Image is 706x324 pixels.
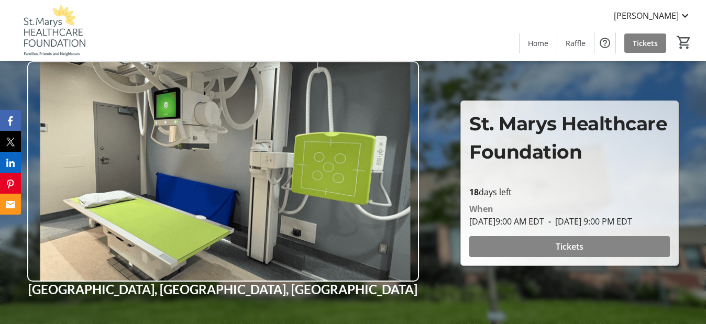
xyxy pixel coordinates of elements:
[556,240,583,253] span: Tickets
[469,112,667,163] span: St. Marys Healthcare Foundation
[28,282,417,297] strong: [GEOGRAPHIC_DATA], [GEOGRAPHIC_DATA], [GEOGRAPHIC_DATA]
[27,61,419,282] img: Campaign CTA Media Photo
[594,32,615,53] button: Help
[544,216,555,227] span: -
[469,203,493,215] div: When
[557,33,594,53] a: Raffle
[469,186,479,198] span: 18
[469,236,670,257] button: Tickets
[624,33,666,53] a: Tickets
[675,33,693,52] button: Cart
[544,216,632,227] span: [DATE] 9:00 PM EDT
[566,38,586,49] span: Raffle
[528,38,548,49] span: Home
[605,7,700,24] button: [PERSON_NAME]
[469,216,544,227] span: [DATE] 9:00 AM EDT
[469,186,670,198] p: days left
[520,33,557,53] a: Home
[6,4,100,57] img: St. Marys Healthcare Foundation's Logo
[633,38,658,49] span: Tickets
[614,9,679,22] span: [PERSON_NAME]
